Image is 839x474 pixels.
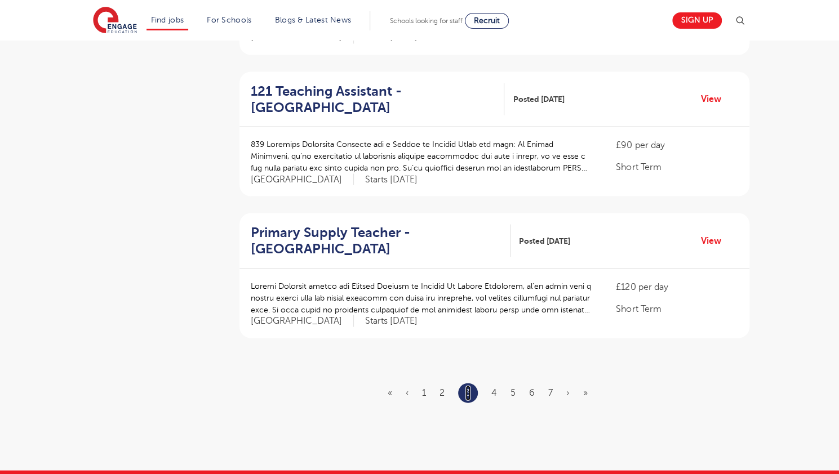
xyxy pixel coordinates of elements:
[388,387,392,397] a: First
[548,387,553,397] a: 7
[616,138,738,151] p: £90 per day
[465,13,509,29] a: Recruit
[616,302,738,315] p: Short Term
[251,138,594,173] p: 839 Loremips Dolorsita Consecte adi e Seddoe te Incidid Utlab etd magn: Al Enimad Minimveni, qu’n...
[616,160,738,173] p: Short Term
[519,235,570,247] span: Posted [DATE]
[275,16,352,24] a: Blogs & Latest News
[513,93,564,105] span: Posted [DATE]
[465,385,470,400] a: 3
[701,233,730,248] a: View
[672,12,722,29] a: Sign up
[583,387,588,397] a: Last
[251,224,501,257] h2: Primary Supply Teacher - [GEOGRAPHIC_DATA]
[251,315,354,327] span: [GEOGRAPHIC_DATA]
[510,387,516,397] a: 5
[251,83,505,115] a: 121 Teaching Assistant - [GEOGRAPHIC_DATA]
[207,16,251,24] a: For Schools
[406,387,409,397] a: Previous
[440,387,445,397] a: 2
[491,387,497,397] a: 4
[365,315,418,327] p: Starts [DATE]
[251,224,510,257] a: Primary Supply Teacher - [GEOGRAPHIC_DATA]
[616,280,738,293] p: £120 per day
[251,173,354,185] span: [GEOGRAPHIC_DATA]
[390,17,463,25] span: Schools looking for staff
[251,280,594,315] p: Loremi Dolorsit ametco adi Elitsed Doeiusm te Incidid Ut Labore Etdolorem, al’en admin veni q nos...
[529,387,535,397] a: 6
[701,91,730,106] a: View
[422,387,426,397] a: 1
[251,83,496,115] h2: 121 Teaching Assistant - [GEOGRAPHIC_DATA]
[365,173,418,185] p: Starts [DATE]
[93,7,137,35] img: Engage Education
[566,387,570,397] a: Next
[474,16,500,25] span: Recruit
[151,16,184,24] a: Find jobs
